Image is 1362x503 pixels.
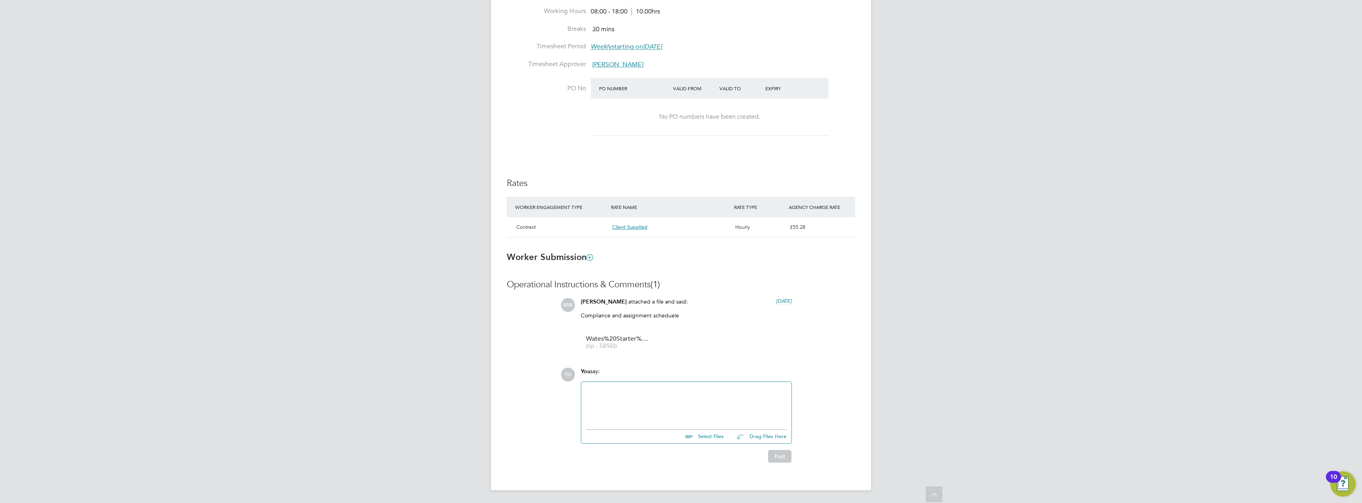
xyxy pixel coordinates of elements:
[787,220,855,234] div: £55.28
[591,43,662,51] span: starting on
[561,368,575,382] span: TH
[513,200,609,214] div: WORKER ENGAGEMENT TYPE
[586,336,649,342] span: Wates%20Starter%20Pack%20%E2%80%93%20Certificate%20of%20Compliance%20(COC)%20%20-[PERSON_NAME]%20...
[597,81,671,95] div: PO Number
[609,200,732,214] div: RATE NAME
[730,429,787,445] button: Drag Files Here
[586,343,649,349] span: zip - 585kb
[732,220,787,234] div: Hourly
[599,113,820,121] div: No PO numbers have been created.
[612,224,647,230] span: Client Supplied
[581,368,792,382] div: say:
[591,8,660,16] div: 08:00 - 18:00
[763,81,810,95] div: Expiry
[507,25,586,33] label: Breaks
[507,252,593,262] b: Worker Submission
[632,8,660,15] span: 10.00hrs
[507,84,586,93] label: PO No
[717,81,764,95] div: Valid To
[581,298,627,305] span: [PERSON_NAME]
[581,368,590,375] span: You
[1330,471,1356,497] button: Open Resource Center, 10 new notifications
[671,81,717,95] div: Valid From
[592,61,643,68] span: [PERSON_NAME]
[643,43,662,51] em: [DATE]
[507,60,586,68] label: Timesheet Approver
[561,298,575,312] span: MW
[507,42,586,51] label: Timesheet Period
[732,200,787,214] div: RATE TYPE
[591,43,612,51] em: Weekly
[592,25,614,33] span: 30 mins
[628,298,688,305] span: attached a file and said:
[787,200,855,214] div: AGENCY CHARGE RATE
[581,312,792,319] p: Compliance and assignment scheduele
[507,178,855,189] h3: Rates
[651,279,660,290] span: (1)
[507,279,855,290] h3: Operational Instructions & Comments
[513,220,609,234] div: Contract
[507,7,586,15] label: Working Hours
[776,298,792,304] span: [DATE]
[1330,477,1337,487] div: 10
[586,336,649,349] a: Wates%20Starter%20Pack%20%E2%80%93%20Certificate%20of%20Compliance%20(COC)%20%20-[PERSON_NAME]%20...
[768,450,791,463] button: Post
